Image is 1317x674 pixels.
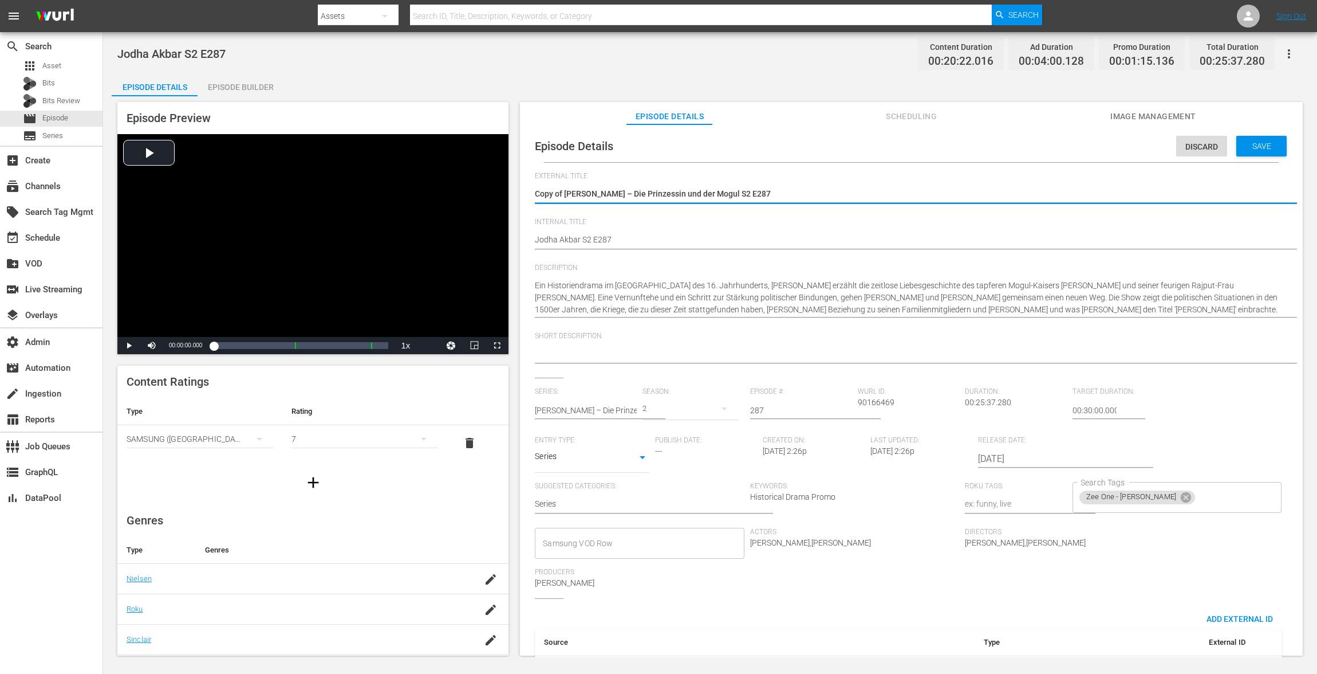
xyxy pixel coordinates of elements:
span: Search [1008,5,1039,25]
div: Total Duration [1200,39,1265,55]
span: External Title [535,172,1282,181]
span: Bits [42,77,55,89]
span: Publish Date: [655,436,757,445]
button: Search [992,5,1042,25]
span: 90166469 [858,398,894,407]
span: Job Queues [6,440,19,453]
span: VOD [6,257,19,271]
span: DataPool [6,491,19,505]
span: Episode Details [626,109,712,124]
th: Rating [282,398,447,425]
th: Source [535,629,854,656]
button: delete [456,429,483,457]
table: simple table [117,398,508,461]
a: Nielsen [127,574,152,583]
span: Episode [23,112,37,126]
span: Short Description [535,332,1282,341]
span: --- [655,446,662,456]
button: Discard [1176,136,1227,156]
button: Playback Rate [394,337,417,354]
span: Asset [23,59,37,73]
span: [DATE] 2:26p [870,446,914,456]
div: Promo Duration [1109,39,1174,55]
a: Sign Out [1276,11,1306,21]
th: Genres [196,536,467,564]
span: Internal Title [535,218,1282,227]
span: Genres [127,514,163,527]
span: Episode #: [750,387,852,397]
span: Historical Drama Promo [750,492,835,501]
span: Discard [1176,142,1227,151]
span: Content Ratings [127,375,209,389]
textarea: Jodha Akbar S2 E287 [535,234,1282,248]
div: Content Duration [928,39,993,55]
span: Bits Review [42,95,80,107]
button: Play [117,337,140,354]
span: Scheduling [869,109,955,124]
span: 00:20:22.016 [928,55,993,68]
button: Jump To Time [440,337,463,354]
span: delete [463,436,476,450]
button: Picture-in-Picture [463,337,486,354]
span: Search Tag Mgmt [6,205,19,219]
span: Series: [535,387,637,397]
span: [DATE] 2:26p [763,446,807,456]
span: Series [42,130,63,142]
span: Release Date: [978,436,1125,445]
div: 2 [642,393,739,425]
span: Wurl ID: [858,387,960,397]
button: Fullscreen [486,337,508,354]
textarea: Copy of [PERSON_NAME] – Die Prinzessin und der Mogul S2 E287 [535,188,1282,202]
div: SAMSUNG ([GEOGRAPHIC_DATA] (Republic of)) [127,423,273,455]
span: Image Management [1110,109,1196,124]
div: Zee One - [PERSON_NAME] [1079,491,1195,504]
span: Add External Id [1197,614,1282,624]
button: Add External Id [1197,608,1282,629]
span: [PERSON_NAME] [535,578,594,587]
span: Last Updated: [870,436,972,445]
span: Episode Details [535,139,613,153]
span: menu [7,9,21,23]
button: Mute [140,337,163,354]
span: Directors [965,528,1174,537]
span: 00:04:00.128 [1019,55,1084,68]
span: Entry Type: [535,436,649,445]
th: External ID [1009,629,1255,656]
span: [PERSON_NAME],[PERSON_NAME] [965,538,1086,547]
span: Producers [535,568,744,577]
th: Type [854,629,1010,656]
span: Duration: [965,387,1067,397]
div: Progress Bar [214,342,388,349]
span: Reports [6,413,19,426]
span: Episode [42,112,68,124]
button: Save [1236,136,1287,156]
div: Bits Review [23,94,37,108]
div: Episode Builder [198,73,283,101]
span: Roku Tags: [965,482,1067,491]
span: Schedule [6,231,19,245]
span: Asset [42,60,61,72]
span: Search [6,40,19,53]
span: Description [535,264,1282,273]
div: Series [535,450,649,467]
div: Ad Duration [1019,39,1084,55]
span: Create [6,154,19,167]
span: 00:25:37.280 [1200,55,1265,68]
span: 00:25:37.280 [965,398,1011,407]
span: Jodha Akbar S2 E287 [117,47,226,61]
span: Automation [6,361,19,375]
span: Save [1243,142,1280,151]
span: Target Duration: [1072,387,1174,397]
img: ans4CAIJ8jUAAAAAAAAAAAAAAAAAAAAAAAAgQb4GAAAAAAAAAAAAAAAAAAAAAAAAJMjXAAAAAAAAAAAAAAAAAAAAAAAAgAT5G... [27,3,82,30]
th: Type [117,398,282,425]
span: Episode Preview [127,111,211,125]
div: Episode Details [112,73,198,101]
span: Series [23,129,37,143]
button: Episode Builder [198,73,283,96]
span: [PERSON_NAME],[PERSON_NAME] [750,538,871,547]
div: 7 [291,423,438,455]
button: Episode Details [112,73,198,96]
a: Roku [127,605,143,613]
span: Channels [6,179,19,193]
span: Season: [642,387,744,397]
